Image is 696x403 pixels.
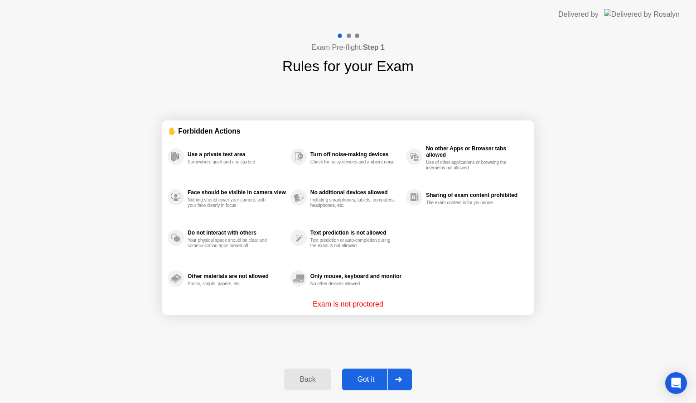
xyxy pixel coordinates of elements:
div: Only mouse, keyboard and monitor [310,273,401,279]
button: Back [284,369,331,390]
div: Face should be visible in camera view [188,189,286,196]
div: Do not interact with others [188,230,286,236]
div: ✋ Forbidden Actions [168,126,528,136]
div: Other materials are not allowed [188,273,286,279]
div: Open Intercom Messenger [665,372,687,394]
button: Got it [342,369,412,390]
div: Text prediction or auto-completion during the exam is not allowed [310,238,396,249]
div: No other devices allowed [310,281,396,287]
div: Check for noisy devices and ambient noise [310,159,396,165]
p: Exam is not proctored [313,299,383,310]
div: Books, scripts, papers, etc [188,281,273,287]
div: Got it [345,375,387,384]
div: Turn off noise-making devices [310,151,401,158]
h1: Rules for your Exam [282,55,414,77]
div: Text prediction is not allowed [310,230,401,236]
div: Including smartphones, tablets, computers, headphones, etc. [310,197,396,208]
div: Use a private test area [188,151,286,158]
div: No additional devices allowed [310,189,401,196]
div: Delivered by [558,9,599,20]
div: Back [287,375,328,384]
div: The exam content is for you alone [426,200,512,206]
b: Step 1 [363,43,385,51]
div: Use of other applications or browsing the internet is not allowed [426,160,512,171]
img: Delivered by Rosalyn [604,9,680,19]
div: Sharing of exam content prohibited [426,192,524,198]
div: Your physical space should be clear and communication apps turned off [188,238,273,249]
h4: Exam Pre-flight: [311,42,385,53]
div: No other Apps or Browser tabs allowed [426,145,524,158]
div: Somewhere quiet and undisturbed [188,159,273,165]
div: Nothing should cover your camera, with your face clearly in focus [188,197,273,208]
